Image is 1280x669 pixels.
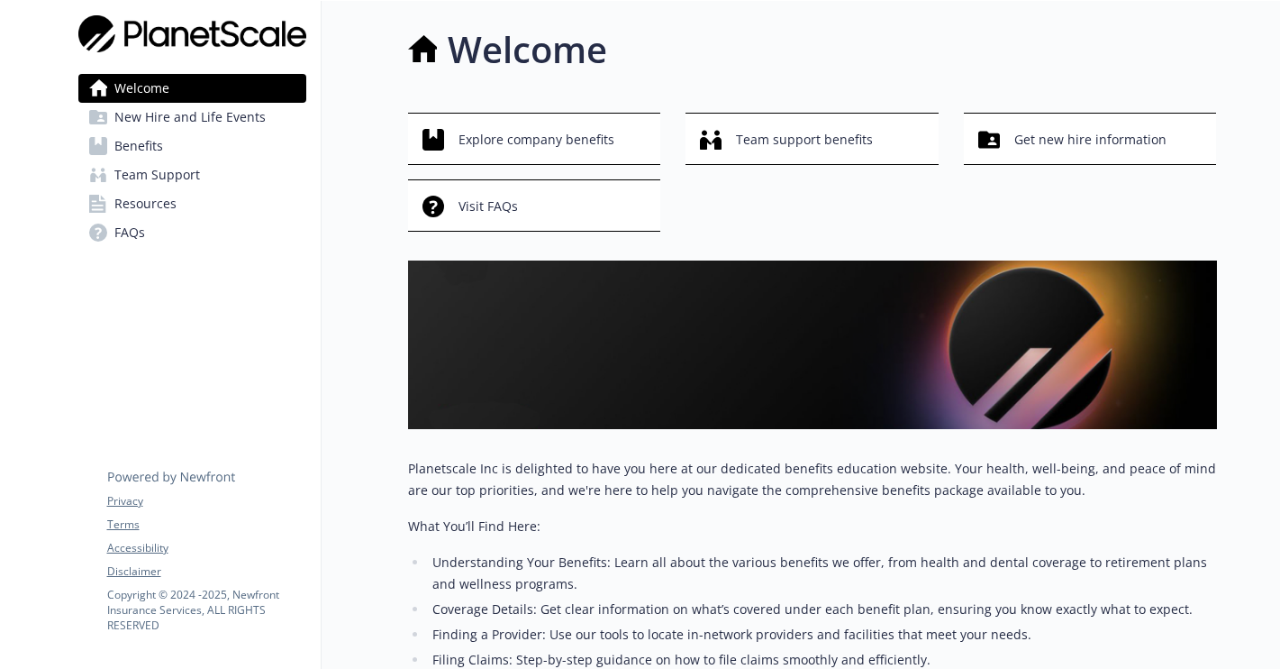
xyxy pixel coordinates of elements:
[114,160,200,189] span: Team Support
[78,189,306,218] a: Resources
[114,103,266,132] span: New Hire and Life Events
[78,103,306,132] a: New Hire and Life Events
[107,564,305,580] a: Disclaimer
[428,599,1217,620] li: Coverage Details: Get clear information on what’s covered under each benefit plan, ensuring you k...
[428,552,1217,595] li: Understanding Your Benefits: Learn all about the various benefits we offer, from health and denta...
[448,23,607,77] h1: Welcome
[685,113,939,165] button: Team support benefits
[78,160,306,189] a: Team Support
[114,74,169,103] span: Welcome
[458,189,518,224] span: Visit FAQs
[78,218,306,247] a: FAQs
[408,261,1217,429] img: overview page banner
[408,179,661,232] button: Visit FAQs
[736,123,873,157] span: Team support benefits
[1014,123,1167,157] span: Get new hire information
[114,218,145,247] span: FAQs
[107,517,305,533] a: Terms
[428,624,1217,646] li: Finding a Provider: Use our tools to locate in-network providers and facilities that meet your ne...
[114,189,177,218] span: Resources
[107,587,305,633] p: Copyright © 2024 - 2025 , Newfront Insurance Services, ALL RIGHTS RESERVED
[408,113,661,165] button: Explore company benefits
[408,516,1217,537] p: What You’ll Find Here:
[114,132,163,160] span: Benefits
[107,493,305,509] a: Privacy
[964,113,1217,165] button: Get new hire information
[408,458,1217,501] p: Planetscale Inc is delighted to have you here at our dedicated benefits education website. Your h...
[78,132,306,160] a: Benefits
[458,123,614,157] span: Explore company benefits
[107,540,305,556] a: Accessibility
[78,74,306,103] a: Welcome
